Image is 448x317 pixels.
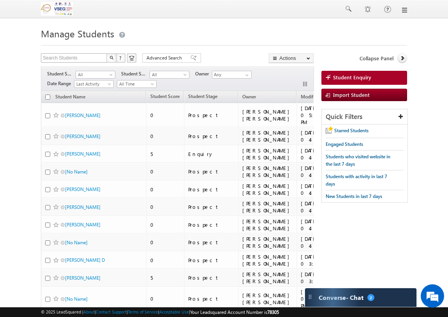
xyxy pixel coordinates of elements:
[128,309,158,314] a: Terms of Service
[150,257,180,264] div: 0
[297,92,338,102] a: Modified On (sorted descending)
[242,200,293,214] div: [PERSON_NAME] [PERSON_NAME]
[65,275,101,281] a: [PERSON_NAME]
[188,239,235,246] div: Prospect
[301,218,346,232] div: [DATE] 04:38 PM
[242,165,293,179] div: [PERSON_NAME] [PERSON_NAME]
[242,292,293,306] div: [PERSON_NAME] [PERSON_NAME]
[242,271,293,285] div: [PERSON_NAME] [PERSON_NAME]
[65,240,88,245] a: [No Name]
[150,93,180,99] span: Student Score
[301,200,346,214] div: [DATE] 04:40 PM
[45,95,50,100] input: Check all records
[367,294,374,301] span: 2
[41,2,73,16] img: Custom Logo
[301,271,346,285] div: [DATE] 03:02 PM
[301,94,327,100] span: Modified On
[188,168,235,175] div: Prospect
[212,71,252,79] input: Type to Search
[150,133,180,140] div: 0
[301,129,346,143] div: [DATE] 04:56 PM
[301,165,346,179] div: [DATE] 04:52 PM
[333,74,371,81] span: Student Enquiry
[117,80,157,88] a: All Time
[184,92,221,102] a: Student Stage
[109,56,113,60] img: Search
[242,94,256,100] span: Owner
[269,53,314,63] button: Actions
[360,55,393,62] span: Collapse Panel
[242,147,293,161] div: [PERSON_NAME] [PERSON_NAME]
[65,296,88,302] a: [No Name]
[242,108,293,122] div: [PERSON_NAME] [PERSON_NAME]
[301,253,346,267] div: [DATE] 03:14 PM
[150,221,180,228] div: 0
[301,147,346,161] div: [DATE] 04:52 PM
[301,288,346,309] div: [DATE] 02:02 PM
[83,309,95,314] a: About
[188,112,235,119] div: Prospect
[65,186,101,192] a: [PERSON_NAME]
[150,186,180,193] div: 0
[188,151,235,158] div: Enquiry
[74,81,111,88] span: Last Activity
[326,154,390,167] span: Students who visited website in the last 7 days
[150,71,187,78] span: All
[96,309,127,314] a: Contact Support
[150,71,189,79] a: All
[150,239,180,246] div: 0
[301,182,346,196] div: [DATE] 04:46 PM
[65,257,105,263] a: [PERSON_NAME] D
[74,80,114,88] a: Last Activity
[188,257,235,264] div: Prospect
[188,274,235,281] div: Prospect
[117,81,154,88] span: All Time
[65,204,101,210] a: [PERSON_NAME]
[307,294,313,300] img: carter-drag
[65,112,101,118] a: [PERSON_NAME]
[334,128,369,133] span: Starred Students
[150,168,180,175] div: 0
[47,70,76,77] span: Student Stage
[242,129,293,143] div: [PERSON_NAME] [PERSON_NAME]
[326,193,382,199] span: New Students in last 7 days
[76,71,113,78] span: All
[65,169,88,175] a: [No Name]
[321,71,407,85] a: Student Enquiry
[121,70,150,77] span: Student Source
[116,53,125,63] button: ?
[195,70,212,77] span: Owner
[301,235,346,249] div: [DATE] 04:22 PM
[190,309,279,315] span: Your Leadsquared Account Number is
[188,221,235,228] div: Prospect
[47,80,74,87] span: Date Range
[150,295,180,302] div: 0
[188,93,217,99] span: Student Stage
[188,203,235,210] div: Prospect
[76,71,115,79] a: All
[150,274,180,281] div: 5
[242,253,293,267] div: [PERSON_NAME] [PERSON_NAME]
[188,295,235,302] div: Prospect
[267,309,279,315] span: 78305
[146,92,183,102] a: Student Score
[51,93,89,103] a: Student Name
[333,91,370,98] span: Import Student
[241,71,251,79] a: Show All Items
[242,235,293,249] div: [PERSON_NAME] [PERSON_NAME]
[188,133,235,140] div: Prospect
[41,27,114,40] span: Manage Students
[119,54,123,61] span: ?
[65,222,101,228] a: [PERSON_NAME]
[242,182,293,196] div: [PERSON_NAME] [PERSON_NAME]
[242,218,293,232] div: [PERSON_NAME] [PERSON_NAME]
[150,151,180,158] div: 5
[146,54,184,61] span: Advanced Search
[150,203,180,210] div: 0
[159,309,189,314] a: Acceptable Use
[65,133,101,139] a: [PERSON_NAME]
[65,151,101,157] a: [PERSON_NAME]
[322,109,407,124] div: Quick Filters
[41,308,279,316] span: © 2025 LeadSquared | | | | |
[150,112,180,119] div: 0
